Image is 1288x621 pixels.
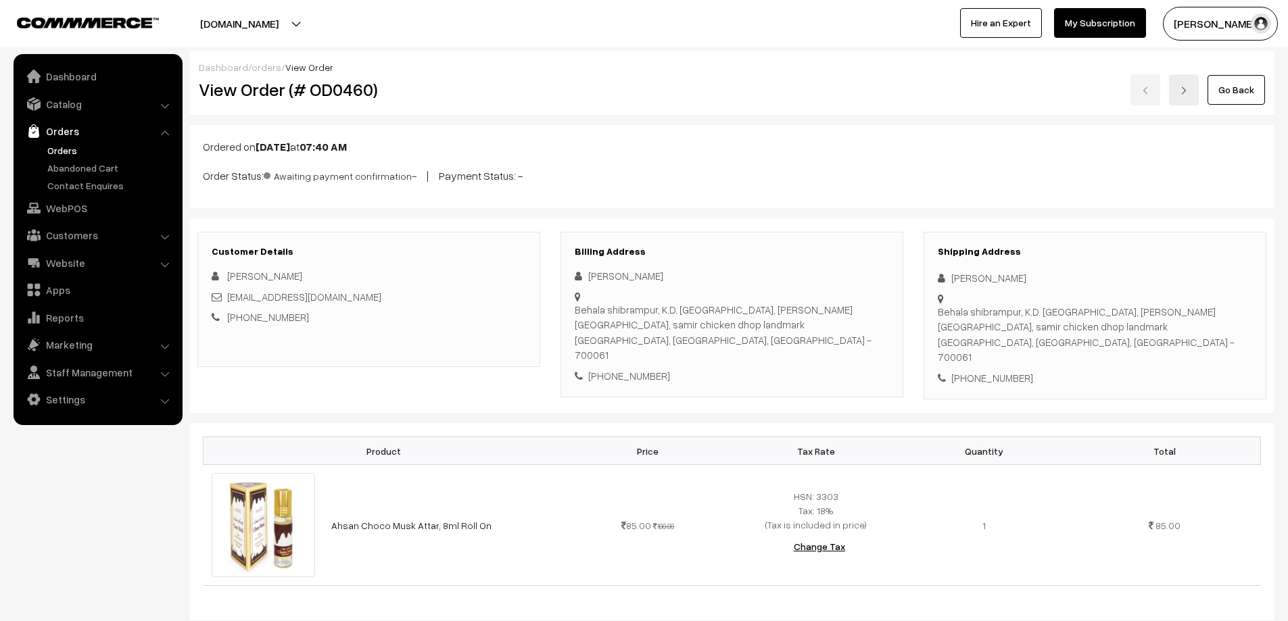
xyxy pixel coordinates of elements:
button: [DOMAIN_NAME] [153,7,326,41]
span: View Order [285,61,333,73]
strike: 100.00 [653,522,674,530]
h3: Shipping Address [938,246,1252,257]
h3: Billing Address [575,246,889,257]
a: WebPOS [17,196,178,220]
span: [PERSON_NAME] [227,270,302,282]
div: Behala shibrampur, K.D. [GEOGRAPHIC_DATA], [PERSON_NAME][GEOGRAPHIC_DATA], samir chicken dhop lan... [938,304,1252,365]
div: / / [199,60,1265,74]
b: 07:40 AM [300,140,347,153]
div: [PHONE_NUMBER] [938,370,1252,386]
th: Tax Rate [732,437,900,465]
img: user [1251,14,1271,34]
div: [PHONE_NUMBER] [575,368,889,384]
b: [DATE] [256,140,290,153]
span: HSN: 3303 Tax: 18% (Tax is included in price) [765,491,867,530]
a: Go Back [1208,75,1265,105]
a: [EMAIL_ADDRESS][DOMAIN_NAME] [227,291,381,303]
a: Contact Enquires [44,178,178,193]
h2: View Order (# OD0460) [199,79,541,100]
span: 85.00 [621,520,651,531]
a: Website [17,251,178,275]
span: 1 [982,520,986,531]
a: Abandoned Cart [44,161,178,175]
th: Total [1068,437,1260,465]
img: COMMMERCE [17,18,159,28]
a: Reports [17,305,178,330]
th: Quantity [900,437,1068,465]
th: Product [204,437,564,465]
a: Staff Management [17,360,178,384]
a: Settings [17,387,178,412]
a: COMMMERCE [17,14,135,30]
button: [PERSON_NAME] D [1163,7,1278,41]
a: Customers [17,223,178,247]
p: Ordered on at [203,139,1261,155]
button: Change Tax [783,532,856,562]
a: Ahsan Choco Musk Attar, 8ml Roll On [331,520,492,531]
th: Price [564,437,732,465]
h3: Customer Details [212,246,526,257]
a: Orders [44,143,178,157]
p: Order Status: - | Payment Status: - [203,166,1261,184]
img: CoCo-Musk-600x600.jpg [212,473,316,577]
div: [PERSON_NAME] [575,268,889,284]
span: Awaiting payment confirmation [264,166,412,183]
a: [PHONE_NUMBER] [227,311,309,323]
img: right-arrow.png [1180,86,1188,95]
span: 85.00 [1155,520,1180,531]
a: Catalog [17,92,178,116]
div: Behala shibrampur, K.D. [GEOGRAPHIC_DATA], [PERSON_NAME][GEOGRAPHIC_DATA], samir chicken dhop lan... [575,302,889,363]
a: Orders [17,119,178,143]
a: orders [252,61,281,73]
a: Apps [17,278,178,302]
a: Dashboard [199,61,248,73]
a: Hire an Expert [960,8,1042,38]
a: Marketing [17,332,178,357]
a: My Subscription [1054,8,1146,38]
a: Dashboard [17,64,178,89]
div: [PERSON_NAME] [938,270,1252,286]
